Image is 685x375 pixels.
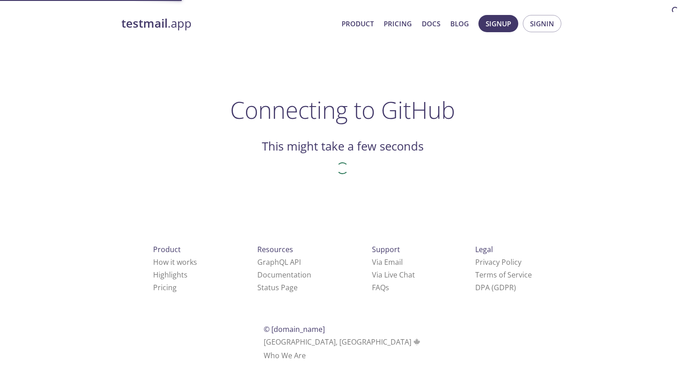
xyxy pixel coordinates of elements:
[530,18,554,29] span: Signin
[372,282,389,292] a: FAQ
[264,324,325,334] span: © [DOMAIN_NAME]
[153,257,197,267] a: How it works
[450,18,469,29] a: Blog
[262,139,424,154] h2: This might take a few seconds
[386,282,389,292] span: s
[372,257,403,267] a: Via Email
[422,18,440,29] a: Docs
[475,257,521,267] a: Privacy Policy
[153,244,181,254] span: Product
[153,270,188,280] a: Highlights
[384,18,412,29] a: Pricing
[372,270,415,280] a: Via Live Chat
[257,244,293,254] span: Resources
[264,351,306,360] a: Who We Are
[523,15,561,32] button: Signin
[342,18,374,29] a: Product
[257,282,298,292] a: Status Page
[475,270,532,280] a: Terms of Service
[121,15,168,31] strong: testmail
[121,16,334,31] a: testmail.app
[478,15,518,32] button: Signup
[153,282,177,292] a: Pricing
[257,257,301,267] a: GraphQL API
[230,96,455,123] h1: Connecting to GitHub
[475,282,516,292] a: DPA (GDPR)
[372,244,400,254] span: Support
[264,337,422,347] span: [GEOGRAPHIC_DATA], [GEOGRAPHIC_DATA]
[257,270,311,280] a: Documentation
[486,18,511,29] span: Signup
[475,244,493,254] span: Legal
